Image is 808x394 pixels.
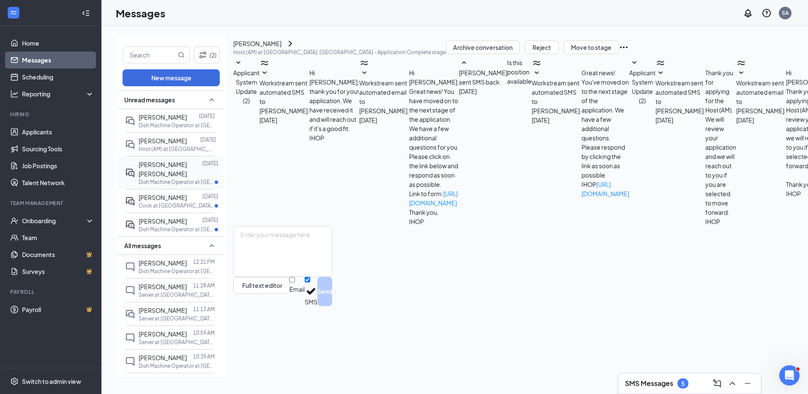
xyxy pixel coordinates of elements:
[139,315,215,322] p: Server at [GEOGRAPHIC_DATA], [GEOGRAPHIC_DATA]
[581,69,629,197] span: Great news! You've moved on to the next stage of the application. We have a few additional questi...
[10,111,93,118] div: Hiring
[139,202,215,209] p: Cook at [GEOGRAPHIC_DATA], [GEOGRAPHIC_DATA]
[22,157,94,174] a: Job Postings
[193,377,215,384] p: 10:18 AM
[22,246,94,263] a: DocumentsCrown
[359,115,377,125] span: [DATE]
[409,87,459,124] p: Great news! You have moved on to the next stage of the application.
[139,354,187,361] span: [PERSON_NAME]
[139,194,187,201] span: [PERSON_NAME]
[207,95,217,105] svg: SmallChevronUp
[409,189,459,208] p: Link to form:
[289,277,295,282] input: Email
[532,115,549,125] span: [DATE]
[123,69,220,86] button: New message
[193,353,215,360] p: 10:39 AM
[139,137,187,145] span: [PERSON_NAME]
[259,79,309,115] span: Workstream sent automated SMS to [PERSON_NAME].
[525,41,559,54] button: Reject
[125,333,135,343] svg: ChatInactive
[178,52,185,58] svg: MagnifyingGlass
[125,285,135,295] svg: ChatInactive
[779,365,800,386] iframe: Intercom live chat
[22,216,87,225] div: Onboarding
[233,49,446,56] p: Host (AM) at [GEOGRAPHIC_DATA], [GEOGRAPHIC_DATA] - Application Complete stage
[125,168,135,178] svg: ActiveDoubleChat
[655,115,673,125] span: [DATE]
[625,379,673,388] h3: SMS Messages
[409,124,459,189] p: We have a few additional questions for you. Please click on the link below and respond as soon as...
[193,306,215,313] p: 11:13 AM
[22,229,94,246] a: Team
[125,262,135,272] svg: ChatInactive
[259,58,270,68] svg: WorkstreamLogo
[193,282,215,289] p: 11:28 AM
[139,217,187,225] span: [PERSON_NAME]
[233,39,281,48] div: [PERSON_NAME]
[681,380,685,387] div: 5
[742,378,753,389] svg: Minimize
[741,377,754,390] button: Minimize
[22,140,94,157] a: Sourcing Tools
[193,258,215,265] p: 12:21 PM
[532,68,542,78] svg: SmallChevronDown
[446,41,520,54] button: Archive conversation
[10,90,19,98] svg: Analysis
[139,178,215,186] p: Dish Machine Operator at [GEOGRAPHIC_DATA], [GEOGRAPHIC_DATA]
[289,285,305,293] div: Email
[736,79,786,115] span: Workstream sent automated email to [PERSON_NAME].
[125,309,135,319] svg: DoubleChat
[285,38,295,49] button: ChevronRight
[202,216,218,224] p: [DATE]
[22,174,94,191] a: Talent Network
[139,226,215,233] p: Dish Machine Operator at [GEOGRAPHIC_DATA], [GEOGRAPHIC_DATA]
[655,58,666,68] svg: WorkstreamLogo
[564,41,619,54] button: Move to stage
[139,330,187,338] span: [PERSON_NAME]
[139,113,187,121] span: [PERSON_NAME]
[10,377,19,386] svg: Settings
[22,377,81,386] div: Switch to admin view
[712,378,722,389] svg: ComposeMessage
[409,217,459,226] p: IHOP
[259,115,277,125] span: [DATE]
[305,285,317,298] svg: Checkmark
[459,58,469,68] svg: SmallChevronUp
[139,291,215,298] p: Server at [GEOGRAPHIC_DATA], [GEOGRAPHIC_DATA]
[736,58,746,68] svg: WorkstreamLogo
[736,115,754,125] span: [DATE]
[116,6,165,20] h1: Messages
[359,58,369,68] svg: WorkstreamLogo
[125,140,135,150] svg: DoubleChat
[124,241,161,250] span: All messages
[10,200,93,207] div: Team Management
[629,58,655,105] button: SmallChevronDownApplicant System Update (2)
[233,58,243,68] svg: SmallChevronDown
[459,69,507,86] span: [PERSON_NAME] sent SMS back.
[233,69,259,104] span: Applicant System Update (2)
[202,160,218,167] p: [DATE]
[139,122,215,129] p: Dish Machine Operator at [GEOGRAPHIC_DATA], [GEOGRAPHIC_DATA]
[305,298,317,306] div: SMS
[9,8,18,17] svg: WorkstreamLogo
[139,145,215,153] p: Host (AM) at [GEOGRAPHIC_DATA], [GEOGRAPHIC_DATA]
[193,329,215,337] p: 10:59 AM
[139,362,215,369] p: Dish Machine Operator at [GEOGRAPHIC_DATA], [GEOGRAPHIC_DATA]
[199,112,215,120] p: [DATE]
[727,378,737,389] svg: ChevronUp
[125,196,135,206] svg: ActiveDoubleChat
[532,79,581,115] span: Workstream sent automated SMS to [PERSON_NAME].
[726,377,739,390] button: ChevronUp
[532,58,542,68] svg: WorkstreamLogo
[655,68,666,78] svg: SmallChevronDown
[22,301,94,318] a: PayrollCrown
[359,79,409,115] span: Workstream sent automated email to [PERSON_NAME].
[710,377,724,390] button: ComposeMessage
[22,90,95,98] div: Reporting
[10,216,19,225] svg: UserCheck
[82,9,90,17] svg: Collapse
[629,69,655,104] span: Applicant System Update (2)
[200,136,216,143] p: [DATE]
[22,123,94,140] a: Applicants
[359,68,369,78] svg: SmallChevronDown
